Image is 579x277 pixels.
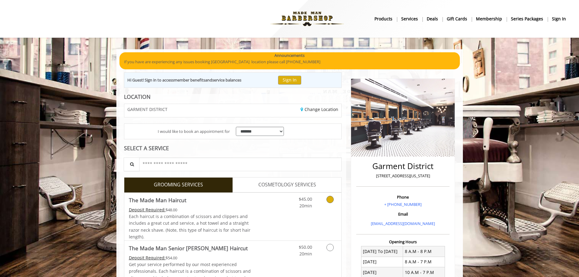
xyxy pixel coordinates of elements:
[129,213,250,240] span: Each haircut is a combination of scissors and clippers and includes a great cut and service, a ho...
[443,14,472,23] a: Gift cardsgift cards
[361,246,403,257] td: [DATE] To [DATE]
[124,145,342,151] div: SELECT A SERVICE
[129,206,251,213] div: $48.00
[374,16,392,22] b: products
[358,212,448,216] h3: Email
[507,14,548,23] a: Series packagesSeries packages
[129,196,186,204] b: The Made Man Haircut
[422,14,443,23] a: DealsDeals
[371,221,435,226] a: [EMAIL_ADDRESS][DOMAIN_NAME]
[301,106,338,112] a: Change Location
[299,203,312,209] span: 20min
[158,128,230,135] span: I would like to book an appointment for
[548,14,570,23] a: sign insign in
[258,181,316,189] span: COSMETOLOGY SERVICES
[397,14,422,23] a: ServicesServices
[552,16,566,22] b: sign in
[274,52,305,59] b: Announcements
[447,16,467,22] b: gift cards
[427,16,438,22] b: Deals
[124,59,455,65] p: If you have are experiencing any issues booking [GEOGRAPHIC_DATA] location please call [PHONE_NUM...
[127,77,241,83] div: Hi Guest! Sign in to access and
[129,207,166,213] span: This service needs some Advance to be paid before we block your appointment
[154,181,203,189] span: GROOMING SERVICES
[174,77,205,83] b: member benefits
[212,77,241,83] b: service balances
[129,254,251,261] div: $54.00
[511,16,543,22] b: Series packages
[476,16,502,22] b: Membership
[384,202,422,207] a: + [PHONE_NUMBER]
[358,195,448,199] h3: Phone
[129,255,166,261] span: This service needs some Advance to be paid before we block your appointment
[278,76,301,85] button: Sign In
[299,251,312,257] span: 20min
[472,14,507,23] a: MembershipMembership
[299,196,312,202] span: $45.00
[124,93,150,100] b: LOCATION
[356,240,450,244] h3: Opening Hours
[403,257,445,267] td: 8 A.M - 7 P.M
[299,244,312,250] span: $50.00
[127,107,167,112] span: GARMENT DISTRICT
[361,257,403,267] td: [DATE]
[401,16,418,22] b: Services
[358,162,448,171] h2: Garment District
[358,173,448,179] p: [STREET_ADDRESS][US_STATE]
[124,158,140,171] button: Service Search
[265,2,349,36] img: Made Man Barbershop logo
[129,244,248,252] b: The Made Man Senior [PERSON_NAME] Haircut
[403,246,445,257] td: 8 A.M - 8 P.M
[370,14,397,23] a: Productsproducts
